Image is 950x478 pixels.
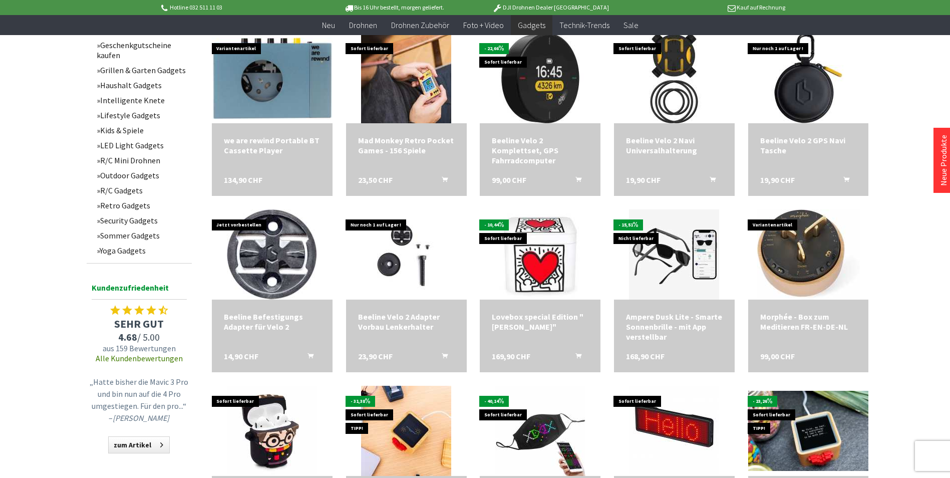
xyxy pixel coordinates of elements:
[224,175,262,185] span: 134,90 CHF
[92,138,192,153] a: LED Light Gadgets
[563,175,587,188] button: In den Warenkorb
[361,386,451,476] img: Lovebox Color & Photo
[92,93,192,108] a: Intelligente Knete
[629,33,719,123] img: Beeline Velo 2 Navi Universalhalterung
[92,168,192,183] a: Outdoor Gadgets
[92,63,192,78] a: Grillen & Garten Gadgets
[322,20,335,30] span: Neu
[831,175,855,188] button: In den Warenkorb
[563,351,587,364] button: In den Warenkorb
[472,2,628,14] p: DJI Drohnen Dealer [GEOGRAPHIC_DATA]
[92,38,192,63] a: Geschenkgutscheine kaufen
[227,209,317,300] img: Beeline Befestigungs Adapter für Velo 2
[92,123,192,138] a: Kids & Spiele
[224,312,321,332] div: Beeline Befestigungs Adapter für Velo 2
[92,228,192,243] a: Sommer Gadgets
[92,153,192,168] a: R/C Mini Drohnen
[495,386,585,476] img: LED - Gesichtsmaske / Mundschutz
[492,312,588,332] a: Lovebox special Edition "[PERSON_NAME]" 169,90 CHF In den Warenkorb
[87,331,192,343] span: / 5.00
[492,135,588,165] div: Beeline Velo 2 Komplettset, GPS Fahrradcomputer
[92,213,192,228] a: Security Gadgets
[760,175,795,185] span: 19,90 CHF
[358,312,455,332] div: Beeline Velo 2 Adapter Vorbau Lenkerhalter
[87,343,192,353] span: aus 159 Bewertungen
[763,33,853,123] img: Beeline Velo 2 GPS Navi Tasche
[492,135,588,165] a: Beeline Velo 2 Komplettset, GPS Fahrradcomputer 99,00 CHF In den Warenkorb
[623,20,639,30] span: Sale
[629,209,719,300] img: Ampere Dusk Lite - Smarte Sonnenbrille - mit App verstellbar
[492,175,526,185] span: 99,00 CHF
[92,243,192,258] a: Yoga Gadgets
[361,209,451,300] img: Beeline Velo 2 Adapter Vorbau Lenkerhalter
[361,33,451,123] img: Mad Monkey Retro Pocket Games - 156 Spiele
[626,351,665,361] span: 168,90 CHF
[698,175,722,188] button: In den Warenkorb
[316,2,472,14] p: Bis 16 Uhr bestellt, morgen geliefert.
[92,281,187,300] span: Kundenzufriedenheit
[760,135,857,155] div: Beeline Velo 2 GPS Navi Tasche
[224,312,321,332] a: Beeline Befestigungs Adapter für Velo 2 14,90 CHF In den Warenkorb
[358,175,393,185] span: 23,50 CHF
[92,183,192,198] a: R/C Gadgets
[616,15,646,36] a: Sale
[511,15,552,36] a: Gadgets
[760,312,857,332] a: Morphée - Box zum Meditieren FR-EN-DE-NL 99,00 CHF
[760,312,857,332] div: Morphée - Box zum Meditieren FR-EN-DE-NL
[430,351,454,364] button: In den Warenkorb
[315,15,342,36] a: Neu
[108,436,170,453] a: zum Artikel
[87,317,192,331] span: SEHR GUT
[626,135,723,155] div: Beeline Velo 2 Navi Universalhalterung
[757,209,860,300] img: Morphée - Box zum Meditieren FR-EN-DE-NL
[89,376,189,424] p: „Hatte bisher die Mavic 3 Pro und bin nun auf die 4 Pro umgestiegen. Für den pro...“ –
[938,135,948,186] a: Neue Produkte
[92,108,192,123] a: Lifestyle Gadgets
[492,312,588,332] div: Lovebox special Edition "[PERSON_NAME]"
[456,15,511,36] a: Foto + Video
[492,351,530,361] span: 169,90 CHF
[113,413,169,423] em: [PERSON_NAME]
[552,15,616,36] a: Technik-Trends
[212,38,333,119] img: we are rewind Portable BT Cassette Player
[626,312,723,342] div: Ampere Dusk Lite - Smarte Sonnenbrille - mit App verstellbar
[224,351,258,361] span: 14,90 CHF
[224,135,321,155] div: we are rewind Portable BT Cassette Player
[495,33,585,123] img: Beeline Velo 2 Komplettset, GPS Fahrradcomputer
[626,135,723,155] a: Beeline Velo 2 Navi Universalhalterung 19,90 CHF In den Warenkorb
[518,20,545,30] span: Gadgets
[495,209,585,300] img: Lovebox special Edition "Keith Haring"
[629,386,719,476] img: LED Namensschild Bluetooth, rot
[96,353,183,363] a: Alle Kundenbewertungen
[463,20,504,30] span: Foto + Video
[430,175,454,188] button: In den Warenkorb
[760,351,795,361] span: 99,00 CHF
[349,20,377,30] span: Drohnen
[384,15,456,36] a: Drohnen Zubehör
[342,15,384,36] a: Drohnen
[358,312,455,332] a: Beeline Velo 2 Adapter Vorbau Lenkerhalter 23,90 CHF In den Warenkorb
[559,20,609,30] span: Technik-Trends
[391,20,449,30] span: Drohnen Zubehör
[626,312,723,342] a: Ampere Dusk Lite - Smarte Sonnenbrille - mit App verstellbar 168,90 CHF
[160,2,316,14] p: Hotline 032 511 11 03
[626,175,661,185] span: 19,90 CHF
[358,135,455,155] div: Mad Monkey Retro Pocket Games - 156 Spiele
[92,78,192,93] a: Haushalt Gadgets
[358,135,455,155] a: Mad Monkey Retro Pocket Games - 156 Spiele 23,50 CHF In den Warenkorb
[295,351,320,364] button: In den Warenkorb
[227,386,317,476] img: PowerSquad - AirPods Case "Harry Potter"
[358,351,393,361] span: 23,90 CHF
[748,391,869,471] img: Geschenkbox LOVEBOX - Der welterste Liebesnachrichten Messenger
[118,331,137,343] span: 4.68
[92,198,192,213] a: Retro Gadgets
[629,2,785,14] p: Kauf auf Rechnung
[760,135,857,155] a: Beeline Velo 2 GPS Navi Tasche 19,90 CHF In den Warenkorb
[224,135,321,155] a: we are rewind Portable BT Cassette Player 134,90 CHF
